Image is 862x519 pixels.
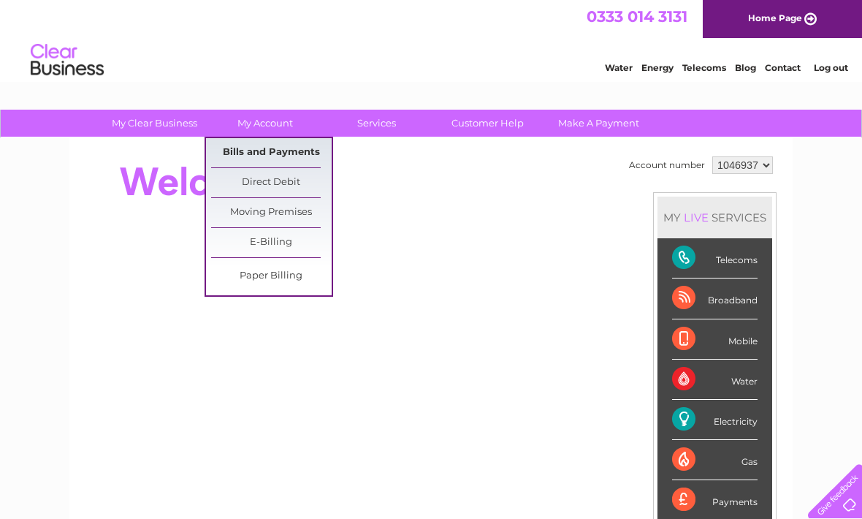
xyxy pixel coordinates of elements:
[94,110,215,137] a: My Clear Business
[30,38,104,83] img: logo.png
[625,153,709,178] td: Account number
[211,228,332,257] a: E-Billing
[538,110,659,137] a: Make A Payment
[211,168,332,197] a: Direct Debit
[205,110,326,137] a: My Account
[672,319,758,360] div: Mobile
[672,279,758,319] div: Broadband
[765,62,801,73] a: Contact
[814,62,848,73] a: Log out
[672,238,758,279] div: Telecoms
[427,110,548,137] a: Customer Help
[211,198,332,227] a: Moving Premises
[681,211,712,224] div: LIVE
[211,262,332,291] a: Paper Billing
[735,62,756,73] a: Blog
[641,62,674,73] a: Energy
[87,8,777,71] div: Clear Business is a trading name of Verastar Limited (registered in [GEOGRAPHIC_DATA] No. 3667643...
[672,360,758,400] div: Water
[672,400,758,440] div: Electricity
[587,7,687,26] a: 0333 014 3131
[657,197,772,238] div: MY SERVICES
[605,62,633,73] a: Water
[211,138,332,167] a: Bills and Payments
[672,440,758,480] div: Gas
[316,110,437,137] a: Services
[682,62,726,73] a: Telecoms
